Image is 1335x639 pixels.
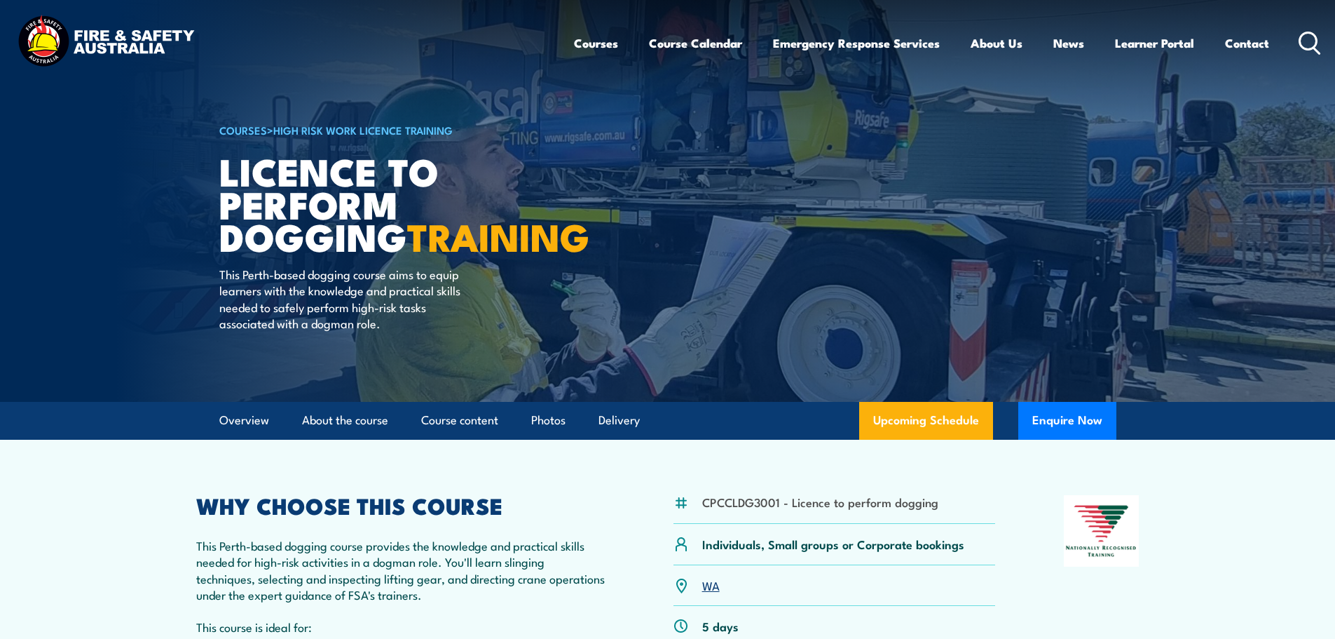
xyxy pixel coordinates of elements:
a: News [1053,25,1084,62]
a: Courses [574,25,618,62]
h2: WHY CHOOSE THIS COURSE [196,495,605,515]
button: Enquire Now [1018,402,1116,440]
a: Course content [421,402,498,439]
p: This Perth-based dogging course aims to equip learners with the knowledge and practical skills ne... [219,266,475,332]
a: Upcoming Schedule [859,402,993,440]
a: Learner Portal [1115,25,1194,62]
a: Delivery [598,402,640,439]
li: CPCCLDG3001 - Licence to perform dogging [702,494,938,510]
p: This course is ideal for: [196,619,605,635]
p: Individuals, Small groups or Corporate bookings [702,536,964,552]
a: COURSES [219,122,267,137]
h1: Licence to Perform Dogging [219,154,566,253]
a: Photos [531,402,566,439]
a: High Risk Work Licence Training [273,122,453,137]
a: Emergency Response Services [773,25,940,62]
a: WA [702,577,720,593]
a: About the course [302,402,388,439]
a: About Us [971,25,1022,62]
a: Contact [1225,25,1269,62]
p: 5 days [702,618,739,634]
p: This Perth-based dogging course provides the knowledge and practical skills needed for high-risk ... [196,537,605,603]
img: Nationally Recognised Training logo. [1064,495,1139,567]
a: Course Calendar [649,25,742,62]
strong: TRAINING [407,206,589,264]
a: Overview [219,402,269,439]
h6: > [219,121,566,138]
